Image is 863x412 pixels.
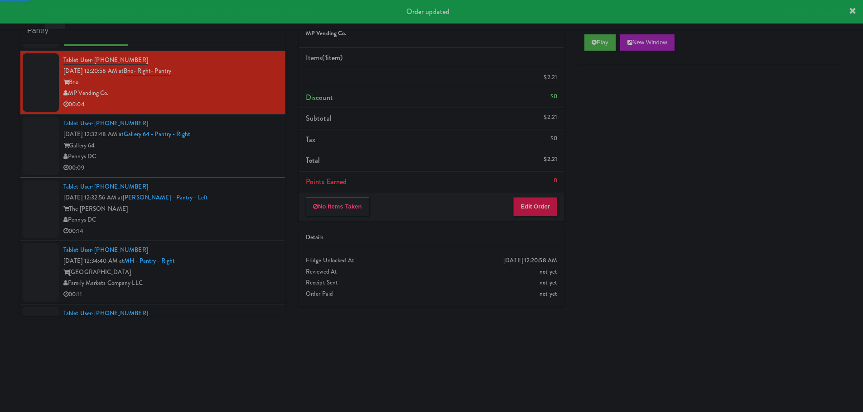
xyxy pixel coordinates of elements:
[20,241,285,304] li: Tablet User· [PHONE_NUMBER][DATE] 12:34:40 AM atMH - Pantry - Right[GEOGRAPHIC_DATA]Family Market...
[92,309,148,317] span: · [PHONE_NUMBER]
[306,232,557,243] div: Details
[20,114,285,178] li: Tablet User· [PHONE_NUMBER][DATE] 12:32:48 AM atGallery 64 - Pantry - RightGallery 64Pennys DC00:09
[63,140,279,152] div: Gallery 64
[544,72,557,83] div: $2.21
[63,66,124,75] span: [DATE] 12:20:58 AM at
[63,99,279,110] div: 00:04
[63,130,124,138] span: [DATE] 12:32:48 AM at
[306,176,347,187] span: Points Earned
[63,119,148,128] a: Tablet User· [PHONE_NUMBER]
[63,267,279,278] div: [GEOGRAPHIC_DATA]
[92,246,148,254] span: · [PHONE_NUMBER]
[544,112,557,123] div: $2.21
[306,266,557,278] div: Reviewed At
[306,255,557,266] div: Fridge Unlocked At
[63,56,148,65] a: Tablet User· [PHONE_NUMBER]
[306,197,369,216] button: No Items Taken
[124,256,175,265] a: MH - Pantry - Right
[63,289,279,300] div: 00:11
[63,88,279,99] div: MP Vending Co.
[584,34,616,51] button: Play
[540,289,557,298] span: not yet
[550,91,557,102] div: $0
[63,256,124,265] span: [DATE] 12:34:40 AM at
[406,6,449,17] span: Order updated
[63,151,279,162] div: Pennys DC
[554,175,557,186] div: 0
[540,267,557,276] span: not yet
[306,277,557,289] div: Receipt Sent
[20,304,285,368] li: Tablet User· [PHONE_NUMBER][DATE] 12:35:53 AM at234 Market - Pantry234 Market[US_STATE] Micro Mar...
[550,133,557,144] div: $0
[123,193,208,202] a: [PERSON_NAME] - Pantry - Left
[92,182,148,191] span: · [PHONE_NUMBER]
[124,130,190,138] a: Gallery 64 - Pantry - Right
[327,52,340,63] ng-pluralize: item
[27,23,279,39] input: Search vision orders
[63,193,123,202] span: [DATE] 12:32:56 AM at
[63,278,279,289] div: Family Markets Company LLC
[306,134,315,145] span: Tax
[306,92,333,103] span: Discount
[63,204,279,215] div: The [PERSON_NAME]
[63,214,279,226] div: Pennys DC
[124,66,171,76] a: Brio- Right- Pantry
[63,162,279,174] div: 00:09
[306,113,332,123] span: Subtotal
[63,226,279,237] div: 00:14
[306,289,557,300] div: Order Paid
[322,52,342,63] span: (1 )
[63,246,148,254] a: Tablet User· [PHONE_NUMBER]
[513,197,557,216] button: Edit Order
[92,119,148,128] span: · [PHONE_NUMBER]
[63,309,148,317] a: Tablet User· [PHONE_NUMBER]
[20,51,285,114] li: Tablet User· [PHONE_NUMBER][DATE] 12:20:58 AM atBrio- Right- PantryBrioMP Vending Co.00:04
[92,56,148,64] span: · [PHONE_NUMBER]
[306,52,342,63] span: Items
[20,178,285,241] li: Tablet User· [PHONE_NUMBER][DATE] 12:32:56 AM at[PERSON_NAME] - Pantry - LeftThe [PERSON_NAME]Pen...
[306,30,557,37] h5: MP Vending Co.
[620,34,675,51] button: New Window
[503,255,557,266] div: [DATE] 12:20:58 AM
[306,155,320,166] span: Total
[63,77,279,88] div: Brio
[540,278,557,287] span: not yet
[544,154,557,165] div: $2.21
[63,182,148,191] a: Tablet User· [PHONE_NUMBER]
